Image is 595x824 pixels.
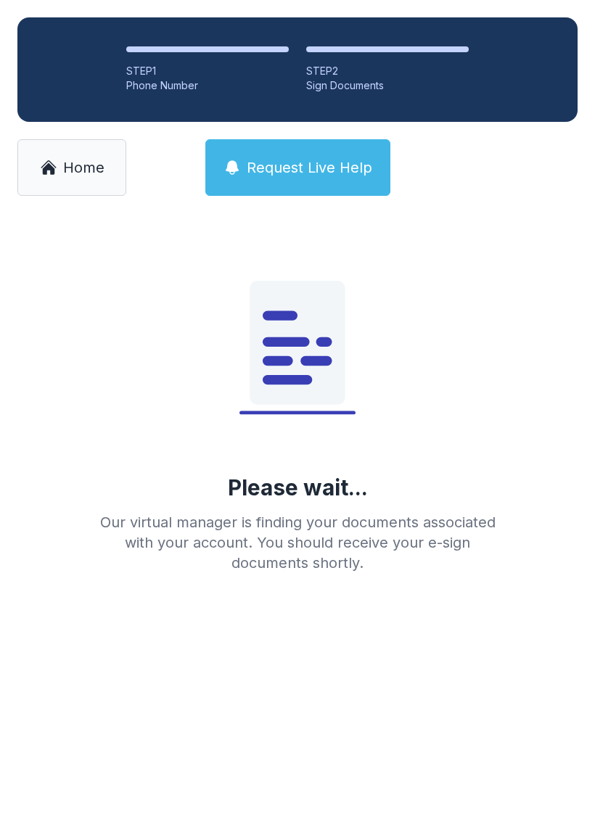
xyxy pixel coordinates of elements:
div: Our virtual manager is finding your documents associated with your account. You should receive yo... [89,512,506,573]
div: STEP 2 [306,64,469,78]
span: Request Live Help [247,157,372,178]
div: STEP 1 [126,64,289,78]
div: Phone Number [126,78,289,93]
span: Home [63,157,104,178]
div: Please wait... [228,474,368,500]
div: Sign Documents [306,78,469,93]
